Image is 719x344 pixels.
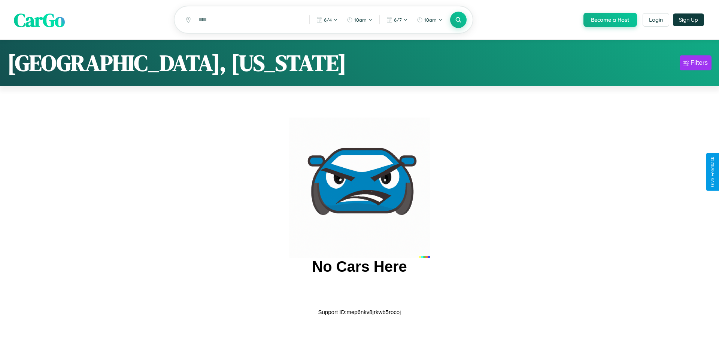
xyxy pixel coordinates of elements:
button: 6/4 [313,14,342,26]
button: Filters [680,55,712,70]
div: Give Feedback [710,157,715,187]
button: Become a Host [583,13,637,27]
span: 10am [354,17,367,23]
button: Login [643,13,669,27]
span: 6 / 7 [394,17,402,23]
h1: [GEOGRAPHIC_DATA], [US_STATE] [7,48,346,78]
button: 10am [343,14,376,26]
button: 10am [413,14,446,26]
button: 6/7 [383,14,412,26]
span: 10am [424,17,437,23]
span: 6 / 4 [324,17,332,23]
h2: No Cars Here [312,258,407,275]
button: Sign Up [673,13,704,26]
img: car [289,118,430,258]
p: Support ID: mep6nkv8jrkwb5rocoj [318,307,401,317]
span: CarGo [14,7,65,33]
div: Filters [691,59,708,67]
